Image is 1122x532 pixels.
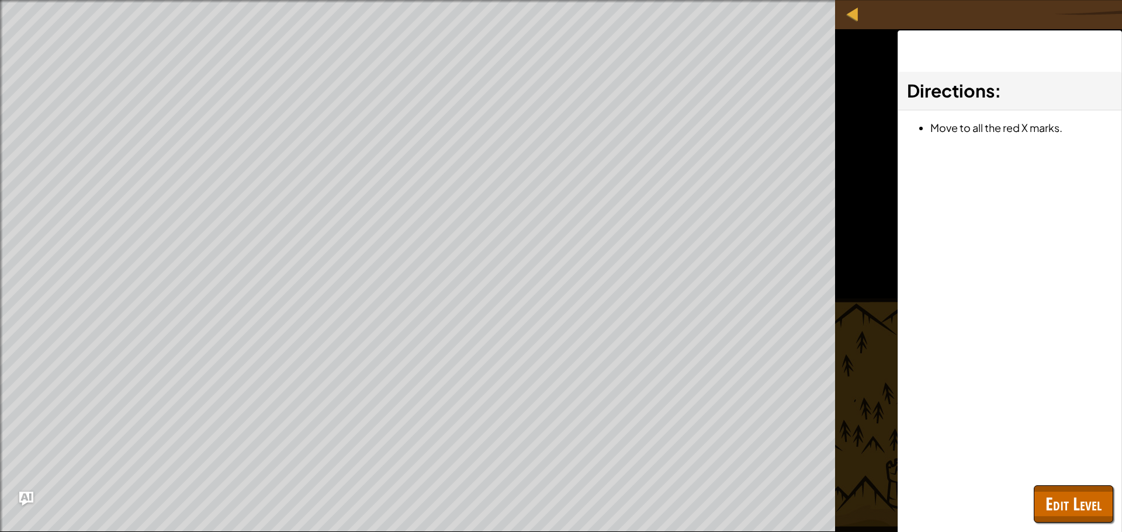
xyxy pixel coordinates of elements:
span: Edit Level [1045,492,1102,516]
button: Ask AI [19,492,33,506]
h3: : [907,78,1113,104]
span: Directions [907,79,995,102]
li: Move to all the red X marks. [930,119,1113,136]
button: Edit Level [1034,485,1113,523]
